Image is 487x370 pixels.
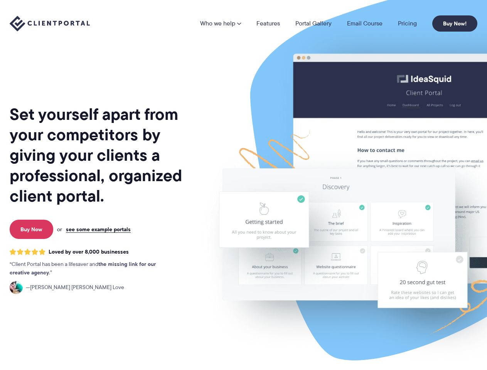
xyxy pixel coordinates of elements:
[57,226,62,233] span: or
[10,260,156,277] strong: the missing link for our creative agency
[295,20,332,27] a: Portal Gallery
[10,220,53,239] a: Buy Now
[398,20,417,27] a: Pricing
[256,20,280,27] a: Features
[26,283,124,292] span: [PERSON_NAME] [PERSON_NAME] Love
[49,249,129,255] span: Loved by over 8,000 businesses
[432,15,477,32] a: Buy Now!
[347,20,383,27] a: Email Course
[200,20,241,27] a: Who we help
[10,104,197,206] h1: Set yourself apart from your competitors by giving your clients a professional, organized client ...
[66,226,131,233] a: see some example portals
[10,260,172,277] p: Client Portal has been a lifesaver and .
